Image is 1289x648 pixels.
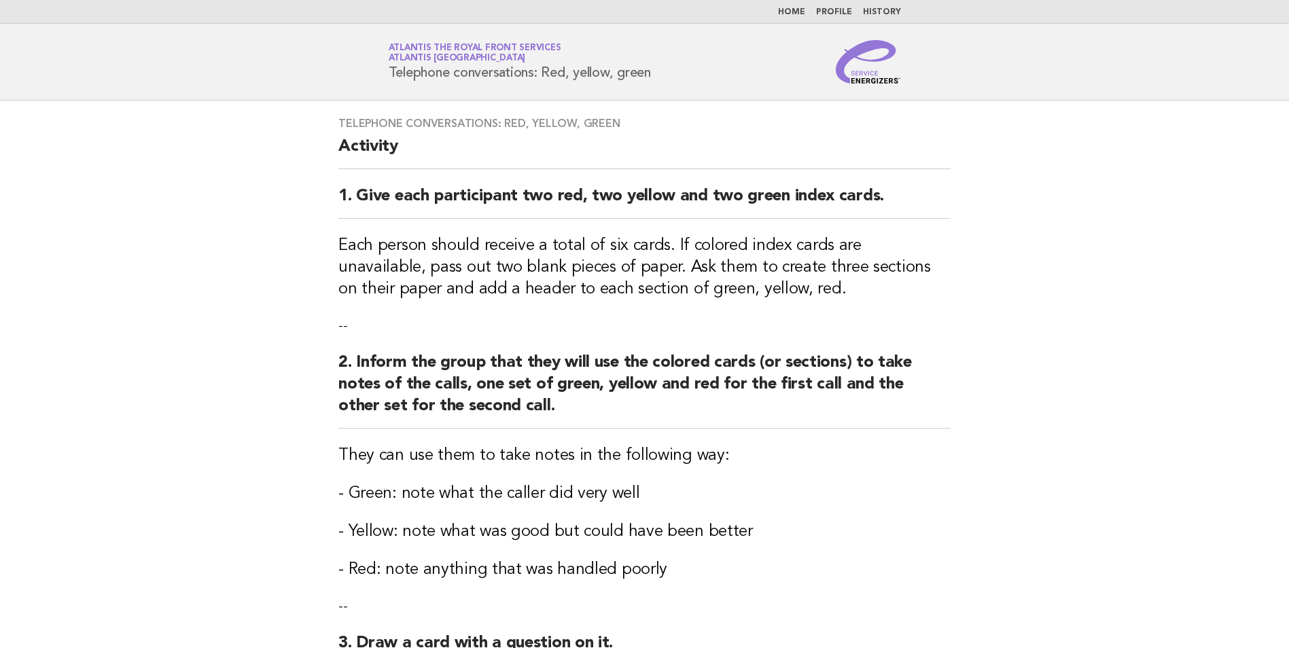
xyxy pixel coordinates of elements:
[338,521,951,543] h3: - Yellow: note what was good but could have been better
[338,597,951,616] p: --
[389,43,561,62] a: Atlantis The Royal Front ServicesAtlantis [GEOGRAPHIC_DATA]
[338,235,951,300] h3: Each person should receive a total of six cards. If colored index cards are unavailable, pass out...
[338,136,951,169] h2: Activity
[338,352,951,429] h2: 2. Inform the group that they will use the colored cards (or sections) to take notes of the calls...
[338,117,951,130] h3: Telephone conversations: Red, yellow, green
[836,40,901,84] img: Service Energizers
[338,185,951,219] h2: 1. Give each participant two red, two yellow and two green index cards.
[338,559,951,581] h3: - Red: note anything that was handled poorly
[338,317,951,336] p: --
[778,8,805,16] a: Home
[863,8,901,16] a: History
[389,44,651,79] h1: Telephone conversations: Red, yellow, green
[816,8,852,16] a: Profile
[338,445,951,467] h3: They can use them to take notes in the following way:
[389,54,526,63] span: Atlantis [GEOGRAPHIC_DATA]
[338,483,951,505] h3: - Green: note what the caller did very well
